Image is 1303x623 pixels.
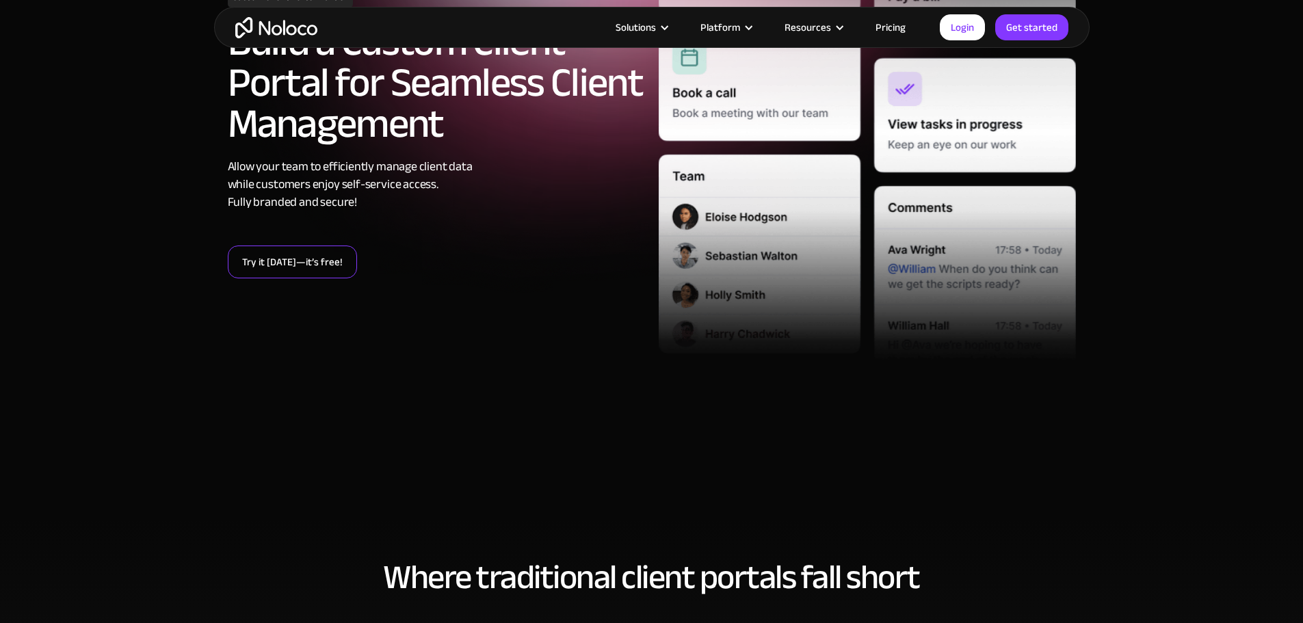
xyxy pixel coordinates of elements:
[228,158,645,211] div: Allow your team to efficiently manage client data while customers enjoy self-service access. Full...
[598,18,683,36] div: Solutions
[995,14,1068,40] a: Get started
[228,246,357,278] a: Try it [DATE]—it’s free!
[785,18,831,36] div: Resources
[235,17,317,38] a: home
[683,18,767,36] div: Platform
[228,559,1076,596] h2: Where traditional client portals fall short
[940,14,985,40] a: Login
[700,18,740,36] div: Platform
[858,18,923,36] a: Pricing
[767,18,858,36] div: Resources
[228,21,645,144] h2: Build a Custom Client Portal for Seamless Client Management
[616,18,656,36] div: Solutions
